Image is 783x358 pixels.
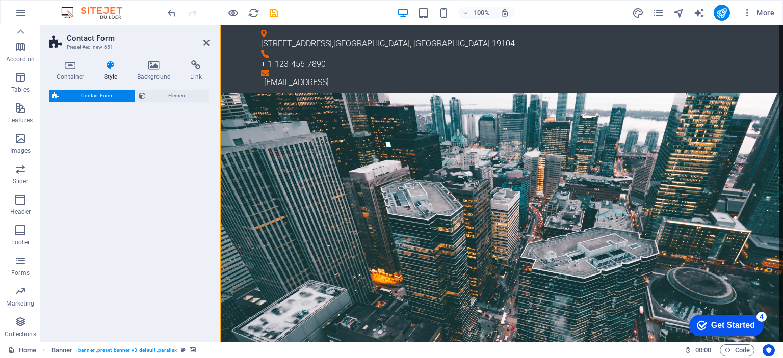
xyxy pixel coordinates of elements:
[742,8,774,18] span: More
[227,7,239,19] button: Click here to leave preview mode and continue editing
[720,344,754,356] button: Code
[632,7,644,19] i: Design (Ctrl+Alt+Y)
[268,7,280,19] i: Save (Ctrl+S)
[6,299,34,308] p: Marketing
[30,11,74,20] div: Get Started
[8,116,33,124] p: Features
[685,344,712,356] h6: Session time
[149,90,206,102] span: Element
[8,344,36,356] a: Click to cancel selection. Double-click to open Pages
[51,344,73,356] span: Click to select. Double-click to edit
[247,7,259,19] button: reload
[181,347,186,353] i: This element is a customizable preset
[13,177,29,185] p: Slider
[49,60,96,81] h4: Container
[673,7,685,19] button: navigator
[96,60,129,81] h4: Style
[248,7,259,19] i: Reload page
[76,344,177,356] span: . banner .preset-banner-v3-default .parallax
[190,347,196,353] i: This element contains a background
[693,7,706,19] button: text_generator
[136,90,210,102] button: Element
[67,34,210,43] h2: Contact Form
[673,7,685,19] i: Navigator
[67,43,189,52] h3: Preset #ed-new-651
[182,60,210,81] h4: Link
[11,238,30,246] p: Footer
[695,344,711,356] span: 00 00
[714,5,730,21] button: publish
[129,60,183,81] h4: Background
[702,346,704,354] span: :
[62,90,132,102] span: Contact Form
[724,344,750,356] span: Code
[5,330,36,338] p: Collections
[763,344,775,356] button: Usercentrics
[652,7,665,19] button: pages
[49,90,135,102] button: Contact Form
[500,8,509,17] i: On resize automatically adjust zoom level to fit chosen device.
[10,208,31,216] p: Header
[632,7,644,19] button: design
[11,86,30,94] p: Tables
[693,7,705,19] i: AI Writer
[10,147,31,155] p: Images
[8,5,83,26] div: Get Started 4 items remaining, 20% complete
[652,7,664,19] i: Pages (Ctrl+Alt+S)
[6,55,35,63] p: Accordion
[75,2,86,12] div: 4
[474,7,490,19] h6: 100%
[458,7,494,19] button: 100%
[59,7,135,19] img: Editor Logo
[11,269,30,277] p: Forms
[166,7,178,19] i: Undo: Add element (Ctrl+Z)
[268,7,280,19] button: save
[738,5,778,21] button: More
[166,7,178,19] button: undo
[51,344,196,356] nav: breadcrumb
[716,7,727,19] i: Publish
